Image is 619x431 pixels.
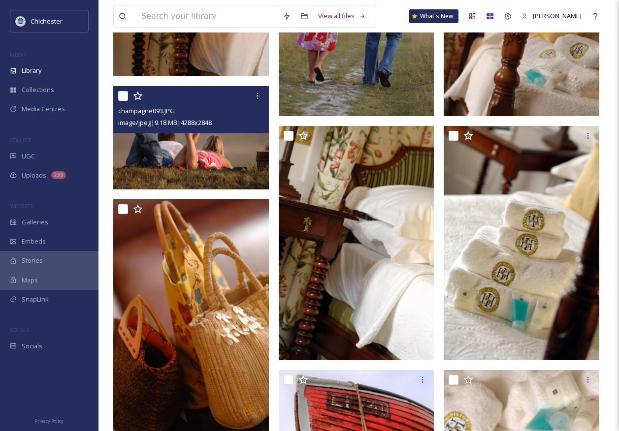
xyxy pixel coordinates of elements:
[22,237,46,246] span: Embeds
[22,152,35,161] span: UGC
[22,256,43,265] span: Stories
[22,276,38,285] span: Maps
[31,17,63,26] span: Chichester
[22,217,48,227] span: Galleries
[113,86,269,189] img: champagne093.JPG
[16,16,26,26] img: Logo_of_Chichester_District_Council.png
[10,326,30,334] span: SOCIALS
[10,136,31,144] span: COLLECT
[533,11,582,20] span: [PERSON_NAME]
[51,171,66,179] div: 233
[409,9,458,23] a: What's New
[313,6,371,26] a: View all files
[22,104,65,114] span: Media Centres
[517,6,586,26] a: [PERSON_NAME]
[10,202,33,210] span: WIDGETS
[22,295,49,304] span: SnapLink
[22,171,46,180] span: Uploads
[10,51,27,58] span: MEDIA
[22,341,42,351] span: Socials
[22,66,41,75] span: Library
[22,85,54,94] span: Collections
[136,5,278,27] input: Search your library
[118,106,175,115] span: champagne093.JPG
[35,418,64,424] span: Privacy Policy
[444,126,599,360] img: hotel045.JPG
[118,118,212,127] span: image/jpeg | 9.18 MB | 4288 x 2848
[35,414,64,426] a: Privacy Policy
[279,126,434,360] img: Copy of hotel041.JPG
